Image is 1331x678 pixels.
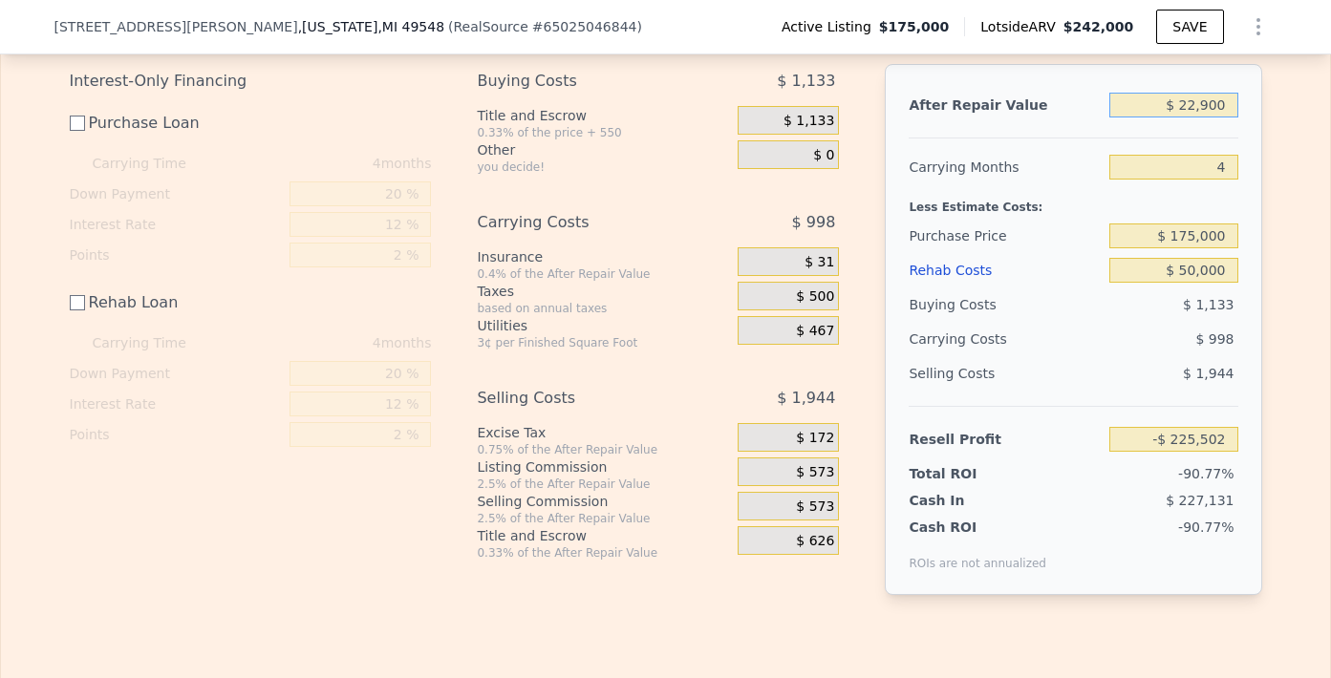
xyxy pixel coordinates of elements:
[1178,519,1234,535] span: -90.77%
[477,457,730,477] div: Listing Commission
[93,328,217,358] div: Carrying Time
[477,335,730,350] div: 3¢ per Finished Square Foot
[477,423,730,442] div: Excise Tax
[70,358,283,389] div: Down Payment
[70,209,283,240] div: Interest Rate
[532,19,637,34] span: # 65025046844
[796,533,834,550] span: $ 626
[70,106,283,140] label: Purchase Loan
[477,492,730,511] div: Selling Commission
[796,430,834,447] span: $ 172
[477,381,690,415] div: Selling Costs
[980,17,1063,36] span: Lotside ARV
[777,64,835,98] span: $ 1,133
[70,286,283,320] label: Rehab Loan
[909,322,1028,356] div: Carrying Costs
[70,389,283,419] div: Interest Rate
[909,491,1028,510] div: Cash In
[909,253,1102,287] div: Rehab Costs
[477,159,730,175] div: you decide!
[54,17,298,36] span: [STREET_ADDRESS][PERSON_NAME]
[477,511,730,526] div: 2.5% of the After Repair Value
[909,537,1046,571] div: ROIs are not annualized
[477,125,730,140] div: 0.33% of the price + 550
[813,147,834,164] span: $ 0
[70,116,85,131] input: Purchase Loan
[782,17,879,36] span: Active Listing
[477,266,730,282] div: 0.4% of the After Repair Value
[1239,8,1277,46] button: Show Options
[477,477,730,492] div: 2.5% of the After Repair Value
[225,148,432,179] div: 4 months
[225,328,432,358] div: 4 months
[909,356,1102,391] div: Selling Costs
[1178,466,1234,481] span: -90.77%
[70,64,432,98] div: Interest-Only Financing
[1063,19,1134,34] span: $242,000
[879,17,950,36] span: $175,000
[454,19,528,34] span: RealSource
[477,106,730,125] div: Title and Escrow
[477,442,730,457] div: 0.75% of the After Repair Value
[477,205,690,240] div: Carrying Costs
[796,323,834,340] span: $ 467
[909,88,1102,122] div: After Repair Value
[909,287,1102,322] div: Buying Costs
[909,184,1237,219] div: Less Estimate Costs:
[298,17,444,36] span: , [US_STATE]
[777,381,835,415] span: $ 1,944
[477,282,730,301] div: Taxes
[909,150,1102,184] div: Carrying Months
[1166,493,1234,508] span: $ 227,131
[93,148,217,179] div: Carrying Time
[796,498,834,516] span: $ 573
[477,301,730,316] div: based on annual taxes
[477,140,730,159] div: Other
[477,316,730,335] div: Utilities
[477,247,730,266] div: Insurance
[909,422,1102,456] div: Resell Profit
[1156,10,1223,44] button: SAVE
[477,545,730,561] div: 0.33% of the After Repair Value
[784,113,834,130] span: $ 1,133
[1195,331,1234,347] span: $ 998
[70,240,283,270] div: Points
[70,419,283,450] div: Points
[909,219,1102,253] div: Purchase Price
[70,179,283,209] div: Down Payment
[909,518,1046,537] div: Cash ROI
[1183,297,1234,312] span: $ 1,133
[477,64,690,98] div: Buying Costs
[796,464,834,481] span: $ 573
[70,295,85,310] input: Rehab Loan
[805,254,834,271] span: $ 31
[1183,366,1234,381] span: $ 1,944
[377,19,444,34] span: , MI 49548
[792,205,836,240] span: $ 998
[909,464,1028,483] div: Total ROI
[448,17,642,36] div: ( )
[477,526,730,545] div: Title and Escrow
[796,288,834,306] span: $ 500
